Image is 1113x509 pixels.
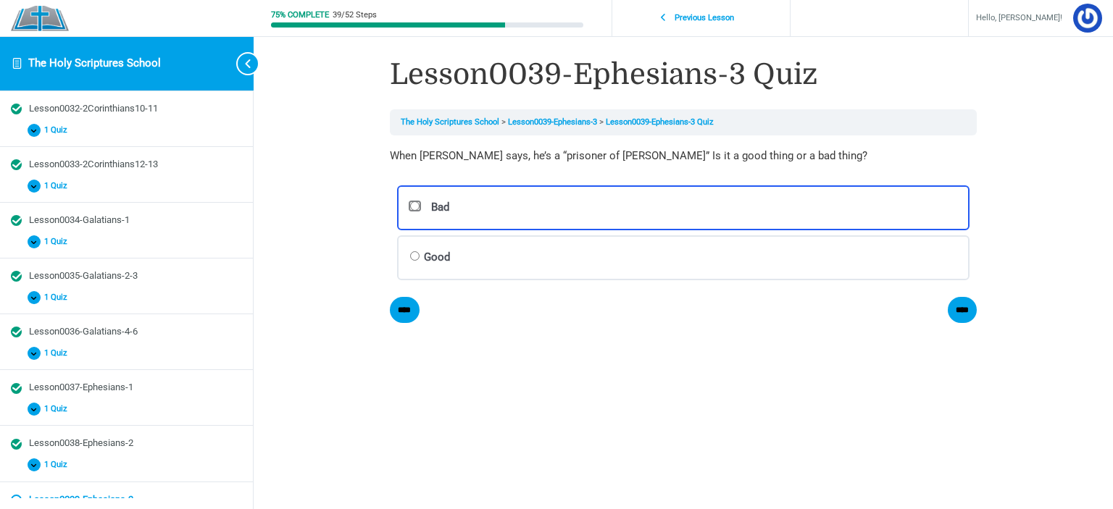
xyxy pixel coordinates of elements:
a: Completed Lesson0036-Galatians-4-6 [11,325,242,339]
p: When [PERSON_NAME] says, he’s a “prisoner of [PERSON_NAME]” Is it a good thing or a bad thing? [390,146,977,167]
div: Lesson0035-Galatians-2-3 [29,269,242,283]
label: Good [397,235,970,280]
span: 1 Quiz [41,293,76,303]
div: Completed [11,383,22,394]
button: 1 Quiz [11,287,242,308]
a: Completed Lesson0032-2Corinthians10-11 [11,102,242,116]
a: The Holy Scriptures School [401,117,499,127]
button: Toggle sidebar navigation [225,36,254,91]
button: 1 Quiz [11,455,242,476]
a: Lesson0039-Ephesians-3 Quiz [606,117,714,127]
div: Completed [11,215,22,226]
div: Lesson0039-Ephesians-3 [29,493,242,507]
a: Completed Lesson0033-2Corinthians12-13 [11,158,242,172]
button: 1 Quiz [11,119,242,140]
span: 1 Quiz [41,181,76,191]
span: Hello, [PERSON_NAME]! [976,11,1062,26]
button: 1 Quiz [11,231,242,252]
div: Lesson0036-Galatians-4-6 [29,325,242,339]
a: The Holy Scriptures School [28,56,161,70]
div: 39/52 Steps [333,11,377,19]
span: 1 Quiz [41,237,76,247]
div: 75% Complete [271,11,329,19]
button: 1 Quiz [11,175,242,196]
div: Completed [11,327,22,337]
div: Completed [11,104,22,114]
input: Bad [409,201,420,211]
a: Completed Lesson0038-Ephesians-2 [11,437,242,450]
button: 1 Quiz [11,343,242,364]
span: 1 Quiz [41,125,76,135]
a: Previous Lesson [616,5,786,32]
a: Completed Lesson0037-Ephesians-1 [11,381,242,395]
div: Lesson0037-Ephesians-1 [29,381,242,395]
span: Previous Lesson [667,13,743,23]
input: Good [409,251,420,261]
div: Lesson0038-Ephesians-2 [29,437,242,450]
div: Completed [11,271,22,282]
div: Lesson0032-2Corinthians10-11 [29,102,242,116]
label: Bad [397,185,970,230]
a: Not started Lesson0039-Ephesians-3 [11,493,242,507]
h1: Lesson0039-Ephesians-3 Quiz [390,54,977,95]
a: Completed Lesson0034-Galatians-1 [11,214,242,227]
span: 1 Quiz [41,460,76,470]
span: 1 Quiz [41,404,76,414]
a: Lesson0039-Ephesians-3 [508,117,597,127]
nav: Breadcrumbs [390,109,977,135]
div: Not started [11,495,22,505]
span: 1 Quiz [41,348,76,358]
div: Lesson0033-2Corinthians12-13 [29,158,242,172]
div: Completed [11,439,22,450]
a: Completed Lesson0035-Galatians-2-3 [11,269,242,283]
button: 1 Quiz [11,399,242,420]
div: Lesson0034-Galatians-1 [29,214,242,227]
div: Completed [11,159,22,170]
